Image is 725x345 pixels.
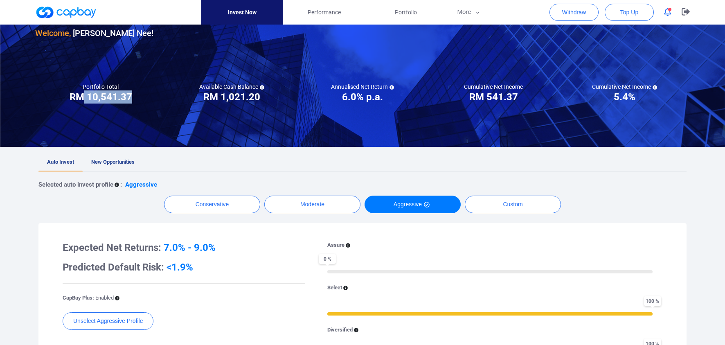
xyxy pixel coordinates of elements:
[549,4,599,21] button: Withdraw
[120,180,122,189] p: :
[38,180,113,189] p: Selected auto invest profile
[342,90,383,104] h3: 6.0% p.a.
[605,4,654,21] button: Top Up
[644,296,661,306] span: 100 %
[164,196,260,213] button: Conservative
[469,90,518,104] h3: RM 541.37
[203,90,260,104] h3: RM 1,021.20
[327,326,353,334] p: Diversified
[464,83,523,90] h5: Cumulative Net Income
[63,261,305,274] h3: Predicted Default Risk:
[264,196,360,213] button: Moderate
[308,8,341,17] span: Performance
[35,28,71,38] span: Welcome,
[164,242,216,253] span: 7.0% - 9.0%
[620,8,638,16] span: Top Up
[327,241,344,250] p: Assure
[331,83,394,90] h5: Annualised Net Return
[35,27,153,40] h3: [PERSON_NAME] Nee !
[365,196,461,213] button: Aggressive
[63,312,153,330] button: Unselect Aggressive Profile
[91,159,135,165] span: New Opportunities
[70,90,132,104] h3: RM 10,541.37
[592,83,657,90] h5: Cumulative Net Income
[395,8,417,17] span: Portfolio
[327,284,342,292] p: Select
[465,196,561,213] button: Custom
[95,295,114,301] span: Enabled
[167,262,193,273] span: <1.9%
[319,254,336,264] span: 0 %
[63,241,305,254] h3: Expected Net Returns:
[614,90,635,104] h3: 5.4%
[199,83,264,90] h5: Available Cash Balance
[63,294,114,302] p: CapBay Plus:
[83,83,119,90] h5: Portfolio Total
[47,159,74,165] span: Auto Invest
[125,180,157,189] p: Aggressive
